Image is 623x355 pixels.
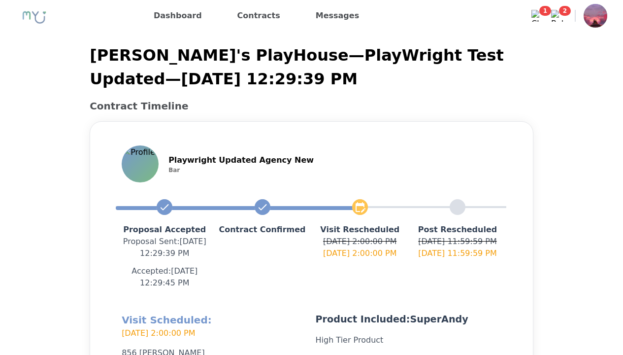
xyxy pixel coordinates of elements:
[168,154,314,166] p: Playwright Updated Agency New
[311,236,409,248] p: [DATE] 2:00:00 PM
[123,146,158,181] img: Profile
[90,43,533,91] p: [PERSON_NAME]'s PlayHouse — PlayWright Test Updated — [DATE] 12:29:39 PM
[311,248,409,259] p: [DATE] 2:00:00 PM
[559,6,571,16] span: 2
[551,10,563,22] img: Bell
[584,4,607,28] img: Profile
[116,236,213,259] p: Proposal Sent : [DATE] 12:29:39 PM
[213,224,311,236] p: Contract Confirmed
[233,8,284,24] a: Contracts
[122,327,307,339] p: [DATE] 2:00:00 PM
[531,10,543,22] img: Chat
[539,6,551,16] span: 1
[116,224,213,236] p: Proposal Accepted
[116,265,213,289] p: Accepted: [DATE] 12:29:45 PM
[90,99,533,113] h2: Contract Timeline
[150,8,206,24] a: Dashboard
[316,313,501,326] p: Product Included: SuperAndy
[312,8,363,24] a: Messages
[311,224,409,236] p: Visit Rescheduled
[168,166,314,174] p: Bar
[316,334,501,346] p: High Tier Product
[409,224,506,236] p: Post Rescheduled
[122,313,307,339] h2: Visit Scheduled:
[409,248,506,259] p: [DATE] 11:59:59 PM
[409,236,506,248] p: [DATE] 11:59:59 PM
